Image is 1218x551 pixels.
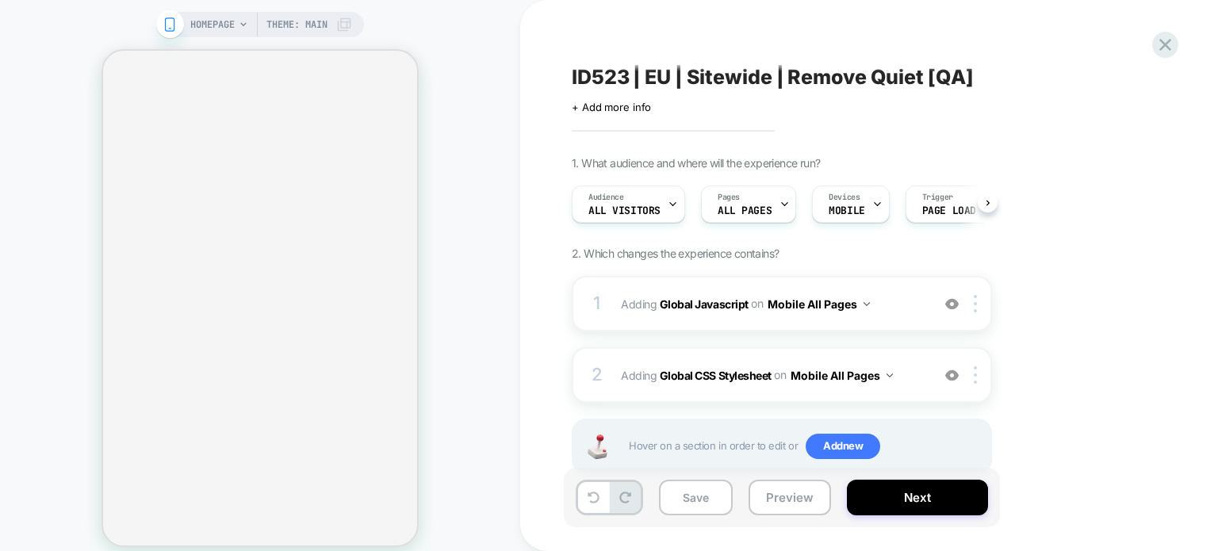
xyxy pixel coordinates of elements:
[718,205,772,216] span: ALL PAGES
[922,205,976,216] span: Page Load
[718,192,740,203] span: Pages
[660,368,772,381] b: Global CSS Stylesheet
[659,480,733,515] button: Save
[829,205,864,216] span: MOBILE
[829,192,860,203] span: Devices
[572,101,651,113] span: + Add more info
[588,205,661,216] span: All Visitors
[572,156,820,170] span: 1. What audience and where will the experience run?
[791,364,893,387] button: Mobile All Pages
[629,434,982,459] span: Hover on a section in order to edit or
[621,364,923,387] span: Adding
[749,480,831,515] button: Preview
[864,302,870,306] img: down arrow
[887,373,893,377] img: down arrow
[266,12,327,37] span: Theme: MAIN
[922,192,953,203] span: Trigger
[974,295,977,312] img: close
[572,65,974,89] span: ID523 | EU | Sitewide | Remove Quiet [QA]
[589,288,605,320] div: 1
[847,480,988,515] button: Next
[190,12,235,37] span: HOMEPAGE
[974,366,977,384] img: close
[588,192,624,203] span: Audience
[572,247,779,260] span: 2. Which changes the experience contains?
[806,434,880,459] span: Add new
[621,293,923,316] span: Adding
[774,365,786,385] span: on
[660,297,749,310] b: Global Javascript
[581,434,613,459] img: Joystick
[945,369,959,382] img: crossed eye
[751,293,763,313] span: on
[589,359,605,391] div: 2
[945,297,959,311] img: crossed eye
[768,293,870,316] button: Mobile All Pages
